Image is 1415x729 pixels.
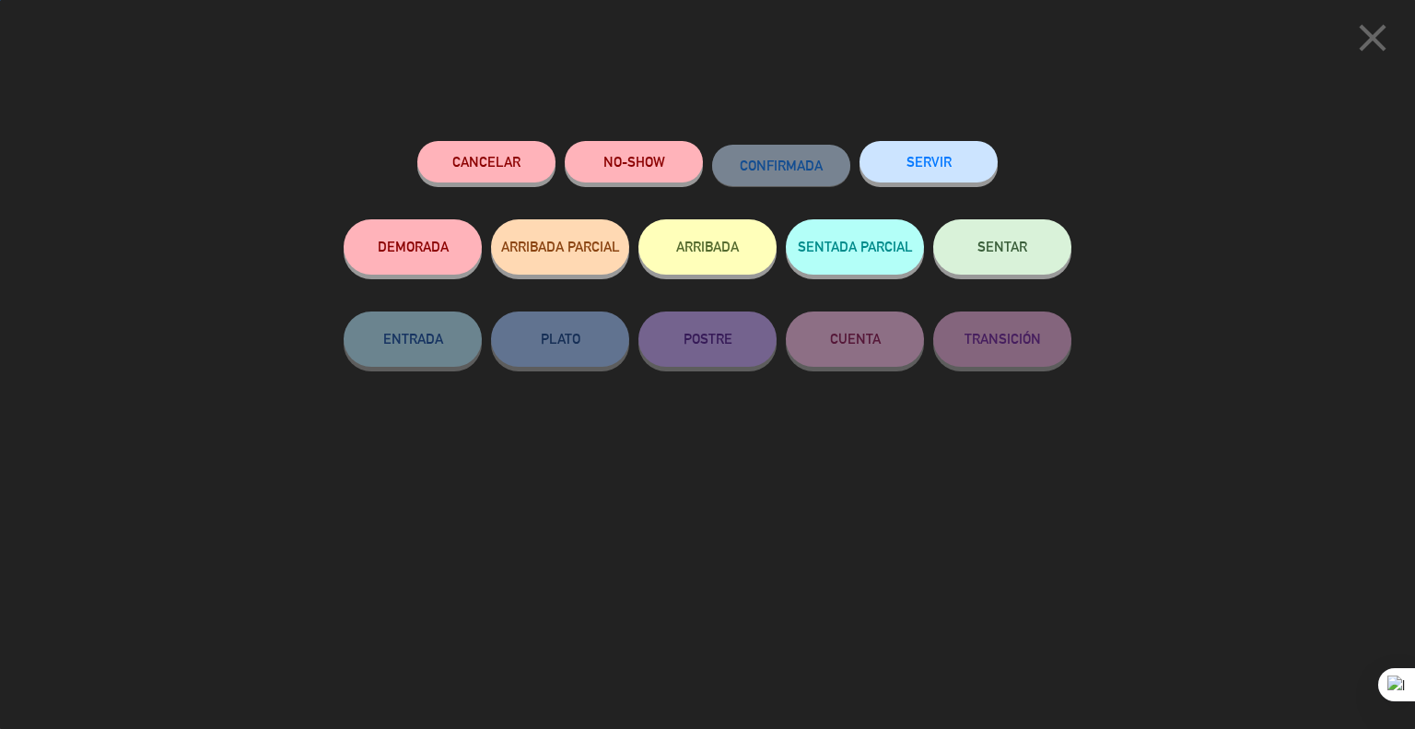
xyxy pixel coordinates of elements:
button: CONFIRMADA [712,145,850,186]
button: NO-SHOW [565,141,703,182]
button: SERVIR [860,141,998,182]
button: PLATO [491,312,629,367]
button: TRANSICIÓN [933,312,1071,367]
button: ARRIBADA [638,219,777,275]
span: ARRIBADA PARCIAL [501,239,620,254]
span: CONFIRMADA [740,158,823,173]
button: Cancelar [417,141,555,182]
span: SENTAR [977,239,1027,254]
button: CUENTA [786,312,924,367]
button: SENTADA PARCIAL [786,219,924,275]
button: close [1344,14,1401,68]
button: ARRIBADA PARCIAL [491,219,629,275]
button: POSTRE [638,312,777,367]
button: ENTRADA [344,312,482,367]
button: SENTAR [933,219,1071,275]
i: close [1350,15,1396,61]
button: DEMORADA [344,219,482,275]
